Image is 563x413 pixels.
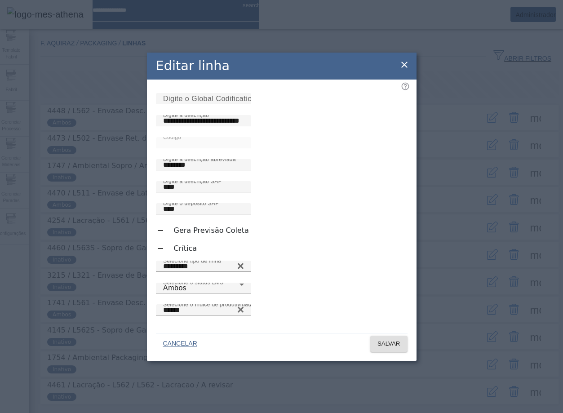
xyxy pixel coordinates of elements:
button: SALVAR [370,336,408,352]
label: Gera Previsão Coleta [172,225,249,236]
button: CANCELAR [156,336,204,352]
mat-label: Código [163,134,181,140]
mat-label: Digite o Global Codification [163,94,256,102]
input: Number [163,261,244,272]
mat-label: Selecione tipo de linha [163,258,221,263]
span: CANCELAR [163,339,197,348]
mat-label: Digite a descrição [163,112,209,118]
mat-label: Selecione o índice de produtividade [163,301,254,307]
span: Ambos [163,284,186,292]
h2: Editar linha [156,56,230,75]
mat-label: Digite o depósito SAP [163,200,219,206]
mat-label: Digite a descrição abreviada [163,156,236,162]
span: SALVAR [377,339,400,348]
input: Number [163,305,244,315]
label: Crítica [172,243,197,254]
mat-label: Digite a descrição SAP [163,178,222,184]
